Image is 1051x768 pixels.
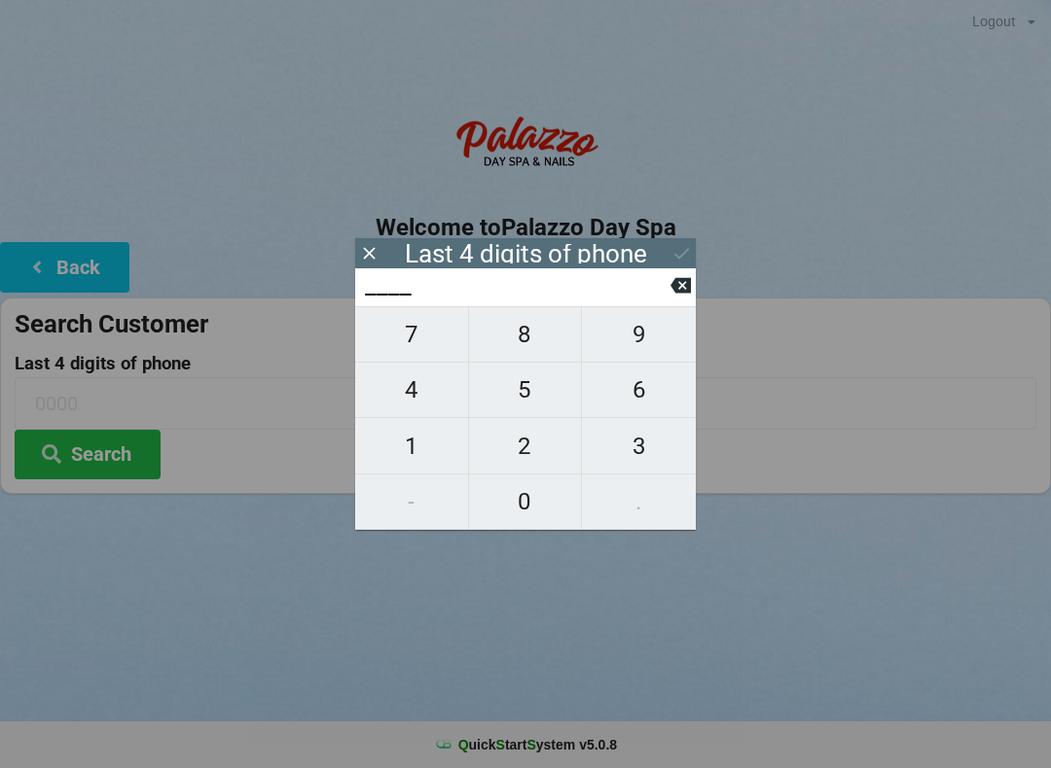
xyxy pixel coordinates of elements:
span: 5 [469,369,582,410]
button: 6 [582,363,696,418]
span: 8 [469,314,582,355]
button: 9 [582,306,696,363]
div: Last 4 digits of phone [405,244,647,263]
span: 2 [469,426,582,467]
button: 0 [469,474,583,530]
button: 5 [469,363,583,418]
button: 7 [355,306,469,363]
span: 3 [582,426,696,467]
button: 4 [355,363,469,418]
button: 3 [582,418,696,473]
span: 9 [582,314,696,355]
span: 0 [469,481,582,522]
span: 4 [355,369,468,410]
button: 1 [355,418,469,473]
button: 2 [469,418,583,473]
span: 1 [355,426,468,467]
button: 8 [469,306,583,363]
span: 6 [582,369,696,410]
span: 7 [355,314,468,355]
